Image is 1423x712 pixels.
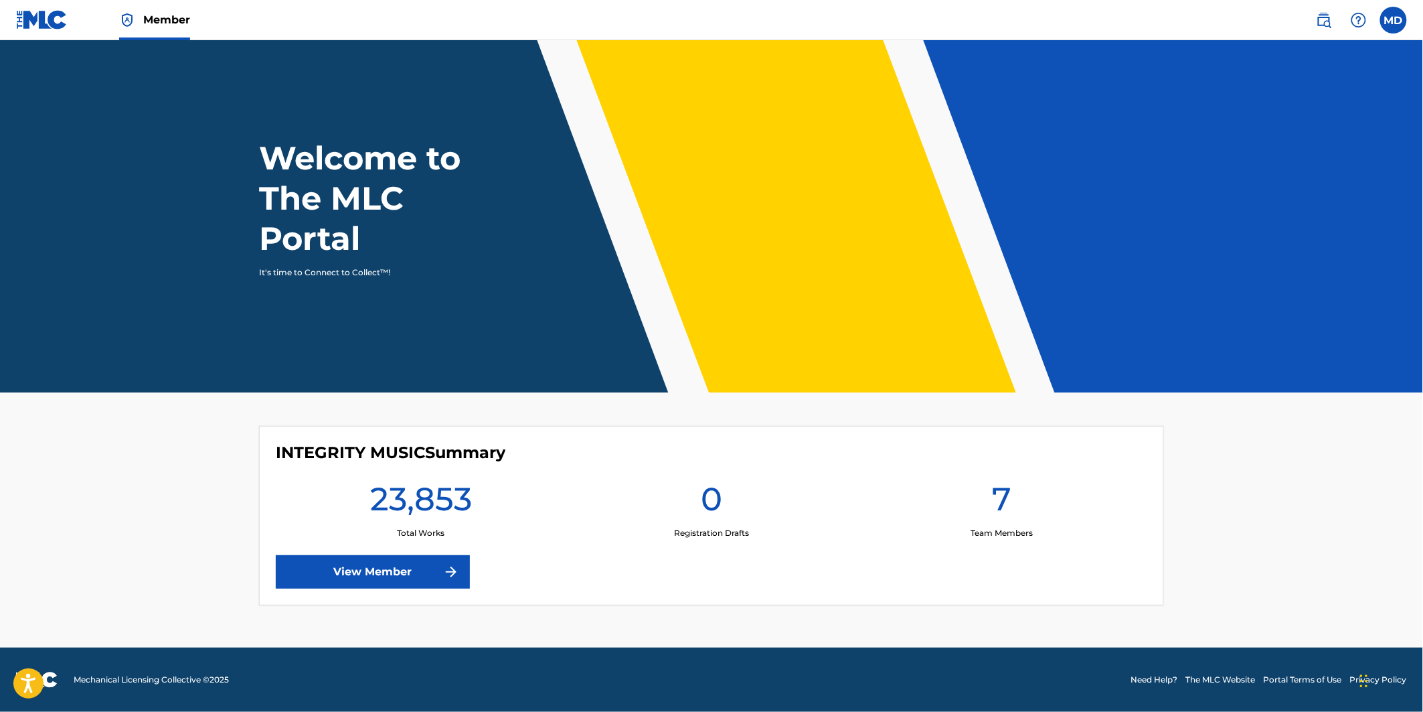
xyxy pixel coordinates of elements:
[1380,7,1407,33] div: User Menu
[259,138,509,259] h1: Welcome to The MLC Portal
[992,479,1011,527] h1: 7
[1351,12,1367,28] img: help
[74,674,229,686] span: Mechanical Licensing Collective © 2025
[1264,674,1342,686] a: Portal Terms of Use
[1350,674,1407,686] a: Privacy Policy
[276,555,470,589] a: View Member
[1311,7,1337,33] a: Public Search
[16,10,68,29] img: MLC Logo
[370,479,472,527] h1: 23,853
[443,564,459,580] img: f7272a7cc735f4ea7f67.svg
[1345,7,1372,33] div: Help
[701,479,722,527] h1: 0
[397,527,444,539] p: Total Works
[276,443,505,463] h4: INTEGRITY MUSIC
[971,527,1033,539] p: Team Members
[1360,661,1368,701] div: Drag
[1186,674,1256,686] a: The MLC Website
[16,672,58,688] img: logo
[1356,648,1423,712] iframe: Chat Widget
[143,12,190,27] span: Member
[674,527,749,539] p: Registration Drafts
[1131,674,1178,686] a: Need Help?
[1316,12,1332,28] img: search
[259,267,491,279] p: It's time to Connect to Collect™!
[119,12,135,28] img: Top Rightsholder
